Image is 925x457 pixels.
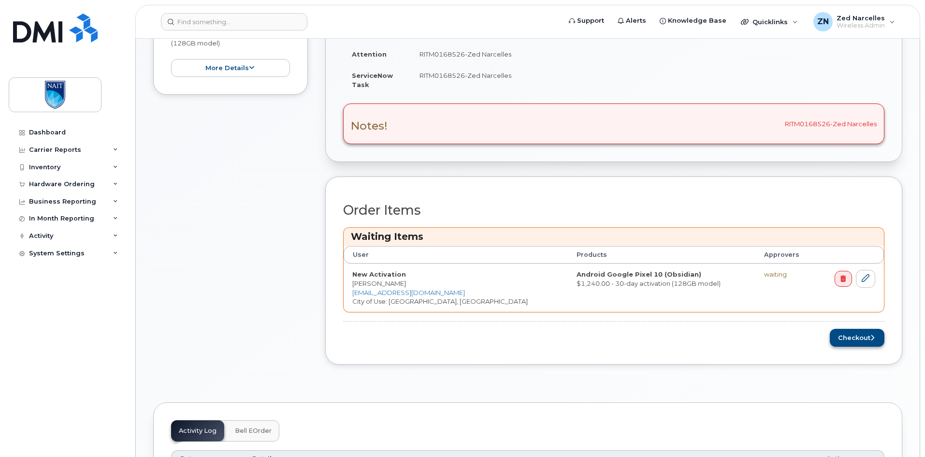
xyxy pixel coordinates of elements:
[653,11,733,30] a: Knowledge Base
[562,11,611,30] a: Support
[764,270,808,279] div: waiting
[411,65,884,95] td: RITM0168526-Zed Narcelles
[171,59,290,77] button: more details
[411,44,884,65] td: RITM0168526-Zed Narcelles
[568,264,755,311] td: $1,240.00 - 30-day activation (128GB model)
[235,427,272,435] span: Bell eOrder
[343,103,884,144] div: RITM0168526-Zed Narcelles
[344,264,568,311] td: [PERSON_NAME] City of Use: [GEOGRAPHIC_DATA], [GEOGRAPHIC_DATA]
[577,16,604,26] span: Support
[752,18,788,26] span: Quicklinks
[807,12,902,31] div: Zed Narcelles
[352,72,393,88] strong: ServiceNow Task
[755,246,817,264] th: Approvers
[837,14,885,22] span: Zed Narcelles
[734,12,805,31] div: Quicklinks
[352,270,406,278] strong: New Activation
[351,230,877,243] h3: Waiting Items
[577,270,701,278] strong: Android Google Pixel 10 (Obsidian)
[352,50,387,58] strong: Attention
[352,289,465,296] a: [EMAIL_ADDRESS][DOMAIN_NAME]
[351,120,388,132] h3: Notes!
[830,329,884,347] button: Checkout
[161,13,307,30] input: Find something...
[817,16,829,28] span: ZN
[344,246,568,264] th: User
[837,22,885,29] span: Wireless Admin
[343,203,884,218] h2: Order Items
[626,16,646,26] span: Alerts
[668,16,726,26] span: Knowledge Base
[611,11,653,30] a: Alerts
[568,246,755,264] th: Products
